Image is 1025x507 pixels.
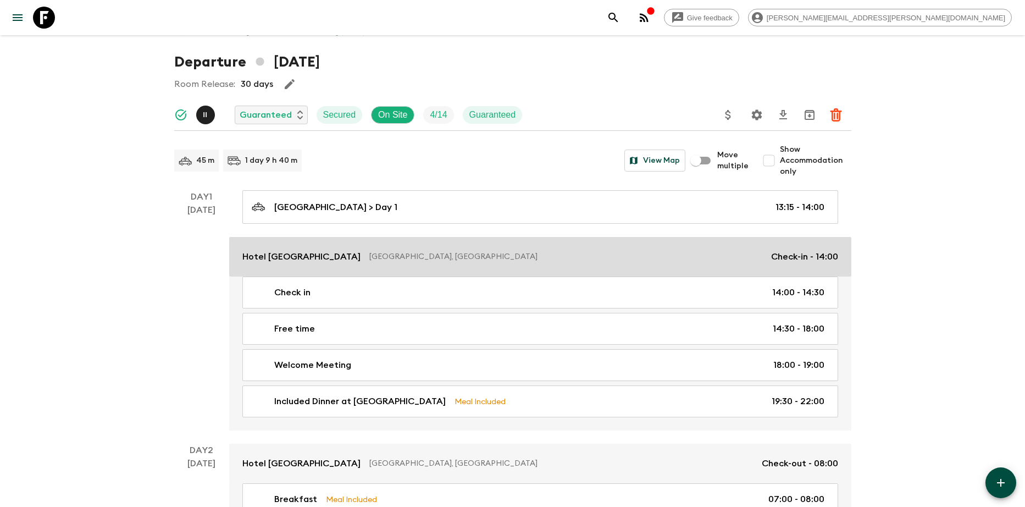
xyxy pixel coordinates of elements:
[174,51,320,73] h1: Departure [DATE]
[174,78,235,91] p: Room Release:
[229,444,851,483] a: Hotel [GEOGRAPHIC_DATA][GEOGRAPHIC_DATA], [GEOGRAPHIC_DATA]Check-out - 08:00
[430,108,447,122] p: 4 / 14
[317,106,363,124] div: Secured
[602,7,624,29] button: search adventures
[326,493,377,505] p: Meal Included
[241,78,273,91] p: 30 days
[746,104,768,126] button: Settings
[7,7,29,29] button: menu
[229,237,851,277] a: Hotel [GEOGRAPHIC_DATA][GEOGRAPHIC_DATA], [GEOGRAPHIC_DATA]Check-in - 14:00
[371,106,414,124] div: On Site
[748,9,1012,26] div: [PERSON_NAME][EMAIL_ADDRESS][PERSON_NAME][DOMAIN_NAME]
[242,277,838,308] a: Check in14:00 - 14:30
[469,108,516,122] p: Guaranteed
[242,190,838,224] a: [GEOGRAPHIC_DATA] > Day 113:15 - 14:00
[825,104,847,126] button: Delete
[772,395,824,408] p: 19:30 - 22:00
[768,493,824,506] p: 07:00 - 08:00
[274,493,317,506] p: Breakfast
[717,150,749,172] span: Move multiple
[423,106,453,124] div: Trip Fill
[369,251,762,262] p: [GEOGRAPHIC_DATA], [GEOGRAPHIC_DATA]
[187,203,215,431] div: [DATE]
[196,155,214,166] p: 45 m
[242,250,361,263] p: Hotel [GEOGRAPHIC_DATA]
[242,349,838,381] a: Welcome Meeting18:00 - 19:00
[245,155,297,166] p: 1 day 9 h 40 m
[773,359,824,372] p: 18:00 - 19:00
[772,286,824,299] p: 14:00 - 14:30
[240,108,292,122] p: Guaranteed
[242,385,838,417] a: Included Dinner at [GEOGRAPHIC_DATA]Meal Included19:30 - 22:00
[624,150,685,172] button: View Map
[274,322,315,335] p: Free time
[274,395,446,408] p: Included Dinner at [GEOGRAPHIC_DATA]
[717,104,739,126] button: Update Price, Early Bird Discount and Costs
[274,359,351,372] p: Welcome Meeting
[773,322,824,335] p: 14:30 - 18:00
[369,458,753,469] p: [GEOGRAPHIC_DATA], [GEOGRAPHIC_DATA]
[203,111,208,119] p: I I
[242,457,361,470] p: Hotel [GEOGRAPHIC_DATA]
[242,313,838,345] a: Free time14:30 - 18:00
[775,201,824,214] p: 13:15 - 14:00
[799,104,821,126] button: Archive (Completed, Cancelled or Unsynced Departures only)
[681,14,739,22] span: Give feedback
[274,201,397,214] p: [GEOGRAPHIC_DATA] > Day 1
[323,108,356,122] p: Secured
[174,190,229,203] p: Day 1
[762,457,838,470] p: Check-out - 08:00
[664,9,739,26] a: Give feedback
[196,106,217,124] button: II
[196,109,217,118] span: Ismail Ingrioui
[274,286,311,299] p: Check in
[455,395,506,407] p: Meal Included
[174,444,229,457] p: Day 2
[761,14,1011,22] span: [PERSON_NAME][EMAIL_ADDRESS][PERSON_NAME][DOMAIN_NAME]
[772,104,794,126] button: Download CSV
[780,144,851,177] span: Show Accommodation only
[378,108,407,122] p: On Site
[174,108,187,122] svg: Synced Successfully
[771,250,838,263] p: Check-in - 14:00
